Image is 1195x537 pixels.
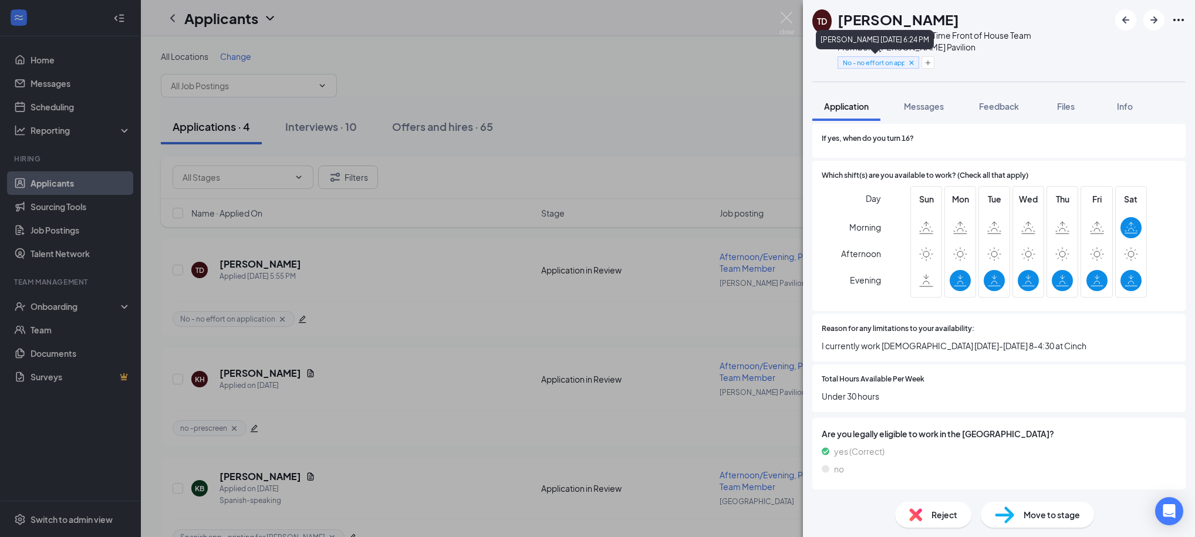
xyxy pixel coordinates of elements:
[924,59,931,66] svg: Plus
[904,101,944,112] span: Messages
[838,9,959,29] h1: [PERSON_NAME]
[816,30,934,49] div: [PERSON_NAME] [DATE] 6:24 PM
[866,192,881,205] span: Day
[817,15,827,27] div: TD
[834,445,885,458] span: yes (Correct)
[921,56,934,69] button: Plus
[850,269,881,291] span: Evening
[1115,9,1136,31] button: ArrowLeftNew
[1052,192,1073,205] span: Thu
[950,192,971,205] span: Mon
[843,58,904,67] span: No - no effort on application
[838,29,1109,53] div: Afternoon/Evening, Part Time Front of House Team Member at [PERSON_NAME] Pavilion
[1172,13,1186,27] svg: Ellipses
[822,170,1028,181] span: Which shift(s) are you available to work? (Check all that apply)
[907,59,916,67] svg: Cross
[1155,497,1183,525] div: Open Intercom Messenger
[1024,508,1080,521] span: Move to stage
[1119,13,1133,27] svg: ArrowLeftNew
[849,217,881,238] span: Morning
[1057,101,1075,112] span: Files
[979,101,1019,112] span: Feedback
[1018,192,1039,205] span: Wed
[822,427,1176,440] span: Are you legally eligible to work in the [GEOGRAPHIC_DATA]?
[1143,9,1164,31] button: ArrowRight
[1147,13,1161,27] svg: ArrowRight
[1086,192,1108,205] span: Fri
[931,508,957,521] span: Reject
[841,243,881,264] span: Afternoon
[824,101,869,112] span: Application
[834,462,844,475] span: no
[1117,101,1133,112] span: Info
[916,192,937,205] span: Sun
[984,192,1005,205] span: Tue
[822,339,1176,352] span: I currently work [DEMOGRAPHIC_DATA] [DATE]-[DATE] 8-4:30 at Cinch
[822,133,914,144] span: If yes, when do you turn 16?
[822,374,924,385] span: Total Hours Available Per Week
[1120,192,1142,205] span: Sat
[822,323,974,335] span: Reason for any limitations to your availability:
[822,390,1176,403] span: Under 30 hours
